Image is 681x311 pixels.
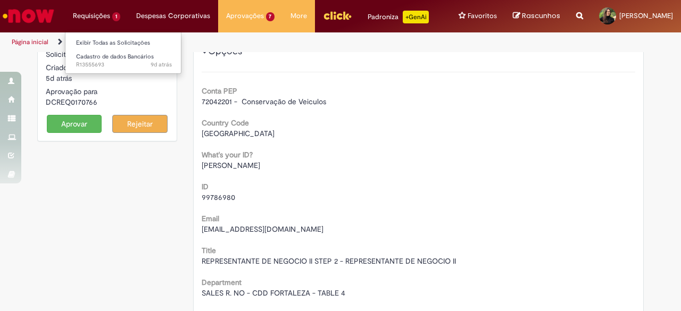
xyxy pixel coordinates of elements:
label: Aprovação para [46,86,97,97]
span: More [290,11,307,21]
b: Title [202,246,216,255]
a: Exibir Todas as Solicitações [65,37,182,49]
button: Aprovar [47,115,102,133]
span: [PERSON_NAME] [202,161,260,170]
span: R13555693 [76,61,172,69]
span: 5d atrás [46,73,72,83]
span: 9d atrás [151,61,172,69]
b: What's your ID? [202,150,253,159]
span: Despesas Corporativas [136,11,210,21]
time: 27/09/2025 03:53:58 [46,73,72,83]
span: [GEOGRAPHIC_DATA] [202,129,275,138]
div: 27/09/2025 03:53:58 [46,73,169,83]
b: Conta PEP [202,86,237,96]
ul: Trilhas de página [8,32,446,52]
img: ServiceNow [1,5,56,27]
span: [PERSON_NAME] [619,11,673,20]
div: Solicitada [46,49,169,60]
span: Requisições [73,11,110,21]
span: SALES R. NO - CDD FORTALEZA - TABLE 4 [202,288,345,298]
span: 1 [112,12,120,21]
button: Rejeitar [112,115,168,133]
span: [EMAIL_ADDRESS][DOMAIN_NAME] [202,224,323,234]
ul: Requisições [65,32,181,74]
b: Email [202,214,219,223]
span: REPRESENTANTE DE NEGOCIO II STEP 2 - REPRESENTANTE DE NEGOCIO II [202,256,456,266]
a: Página inicial [12,38,48,46]
b: Department [202,278,242,287]
span: Rascunhos [522,11,560,21]
div: Padroniza [368,11,429,23]
a: Aberto R13555693 : Cadastro de dados Bancários [65,51,182,71]
span: 72042201 - Conservação de Veiculos [202,97,326,106]
a: Rascunhos [513,11,560,21]
span: Favoritos [468,11,497,21]
p: +GenAi [403,11,429,23]
span: 7 [266,12,275,21]
time: 22/09/2025 14:56:27 [151,61,172,69]
b: Country Code [202,118,249,128]
span: Cadastro de dados Bancários [76,53,154,61]
label: Criado em [46,62,80,73]
span: Aprovações [226,11,264,21]
div: DCREQ0170766 [46,97,169,107]
b: ID [202,182,209,191]
img: click_logo_yellow_360x200.png [323,7,352,23]
span: 99786980 [202,192,235,202]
